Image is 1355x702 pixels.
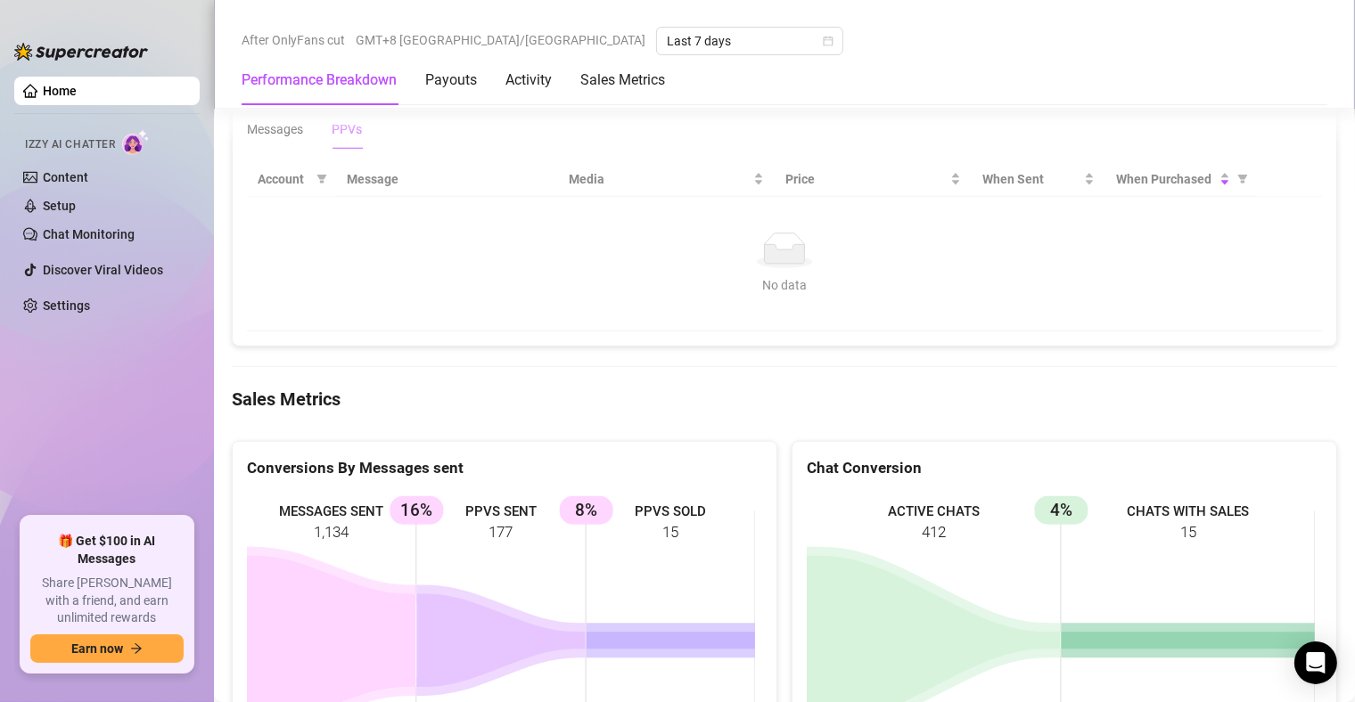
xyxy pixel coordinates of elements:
span: filter [1234,166,1252,192]
span: filter [313,166,331,192]
span: After OnlyFans cut [242,27,345,53]
span: arrow-right [130,642,143,655]
div: Activity [505,69,552,91]
div: Open Intercom Messenger [1294,641,1337,684]
button: Earn nowarrow-right [30,634,184,663]
a: Setup [43,199,76,213]
th: Message [336,162,558,197]
div: Sales Metrics [580,69,665,91]
span: Earn now [71,641,123,656]
div: PPVs [332,119,362,139]
span: calendar [823,36,834,46]
span: filter [316,174,327,184]
span: Share [PERSON_NAME] with a friend, and earn unlimited rewards [30,575,184,627]
div: Performance Breakdown [242,69,397,91]
span: Account [258,169,309,189]
span: When Sent [982,169,1080,189]
a: Chat Monitoring [43,227,135,241]
a: Content [43,170,88,184]
div: Messages [247,119,303,139]
span: Izzy AI Chatter [25,136,115,153]
img: logo-BBDzfeDw.svg [14,43,148,61]
div: Chat Conversion [807,456,1322,480]
a: Discover Viral Videos [43,263,163,277]
th: When Sent [972,162,1105,197]
span: Last 7 days [667,28,833,54]
div: Payouts [425,69,477,91]
span: filter [1237,174,1248,184]
span: 🎁 Get $100 in AI Messages [30,533,184,567]
span: When Purchased [1116,169,1216,189]
span: Media [569,169,750,189]
span: Price [785,169,948,189]
th: Price [775,162,973,197]
span: GMT+8 [GEOGRAPHIC_DATA]/[GEOGRAPHIC_DATA] [356,27,645,53]
a: Home [43,84,77,98]
a: Settings [43,298,90,313]
th: When Purchased [1105,162,1257,197]
th: Media [558,162,775,197]
div: No data [265,275,1304,295]
div: Conversions By Messages sent [247,456,762,480]
img: AI Chatter [122,129,150,155]
h4: Sales Metrics [232,387,1337,412]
